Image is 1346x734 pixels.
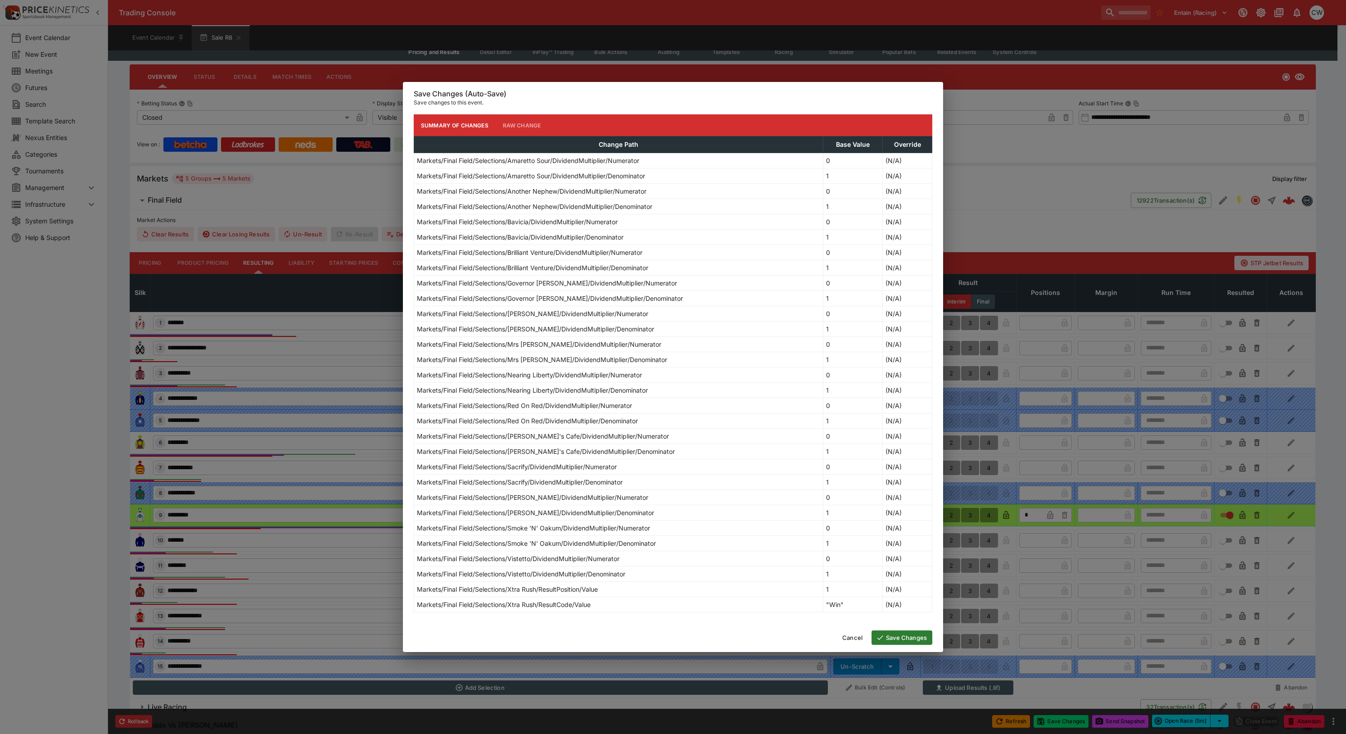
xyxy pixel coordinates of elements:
[823,413,882,429] td: 1
[823,490,882,505] td: 0
[883,536,932,551] td: (N/A)
[883,322,932,337] td: (N/A)
[823,536,882,551] td: 1
[823,459,882,475] td: 0
[417,554,619,563] p: Markets/Final Field/Selections/Vistetto/DividendMultiplier/Numerator
[883,551,932,566] td: (N/A)
[823,383,882,398] td: 1
[417,539,656,548] p: Markets/Final Field/Selections/Smoke 'N' Oakum/DividendMultiplier/Denominator
[883,136,932,153] th: Override
[417,447,675,456] p: Markets/Final Field/Selections/[PERSON_NAME]'s Cafe/DividendMultiplier/Denominator
[823,582,882,597] td: 1
[417,569,625,579] p: Markets/Final Field/Selections/Vistetto/DividendMultiplier/Denominator
[417,309,648,318] p: Markets/Final Field/Selections/[PERSON_NAME]/DividendMultiplier/Numerator
[417,186,646,196] p: Markets/Final Field/Selections/Another Nephew/DividendMultiplier/Numerator
[417,340,661,349] p: Markets/Final Field/Selections/Mrs [PERSON_NAME]/DividendMultiplier/Numerator
[823,168,882,184] td: 1
[417,217,618,227] p: Markets/Final Field/Selections/Bavicia/DividendMultiplier/Numerator
[883,306,932,322] td: (N/A)
[417,263,648,272] p: Markets/Final Field/Selections/Brilliant Venture/DividendMultiplier/Denominator
[883,245,932,260] td: (N/A)
[417,355,667,364] p: Markets/Final Field/Selections/Mrs [PERSON_NAME]/DividendMultiplier/Denominator
[823,597,882,612] td: "Win"
[823,199,882,214] td: 1
[417,370,642,380] p: Markets/Final Field/Selections/Nearing Liberty/DividendMultiplier/Numerator
[417,232,623,242] p: Markets/Final Field/Selections/Bavicia/DividendMultiplier/Denominator
[823,367,882,383] td: 0
[823,398,882,413] td: 0
[823,184,882,199] td: 0
[883,153,932,168] td: (N/A)
[823,475,882,490] td: 1
[417,278,677,288] p: Markets/Final Field/Selections/Governor [PERSON_NAME]/DividendMultiplier/Numerator
[883,230,932,245] td: (N/A)
[883,582,932,597] td: (N/A)
[883,413,932,429] td: (N/A)
[417,493,648,502] p: Markets/Final Field/Selections/[PERSON_NAME]/DividendMultiplier/Numerator
[417,171,645,181] p: Markets/Final Field/Selections/Amaretto Sour/DividendMultiplier/Denominator
[883,214,932,230] td: (N/A)
[883,398,932,413] td: (N/A)
[823,276,882,291] td: 0
[883,429,932,444] td: (N/A)
[417,416,638,426] p: Markets/Final Field/Selections/Red On Red/DividendMultiplier/Denominator
[417,462,617,471] p: Markets/Final Field/Selections/Sacrify/DividendMultiplier/Numerator
[414,114,496,136] button: Summary of Changes
[823,214,882,230] td: 0
[883,444,932,459] td: (N/A)
[414,98,932,107] p: Save changes to this event.
[417,156,639,165] p: Markets/Final Field/Selections/Amaretto Sour/DividendMultiplier/Numerator
[823,505,882,521] td: 1
[417,584,598,594] p: Markets/Final Field/Selections/Xtra Rush/ResultPosition/Value
[417,202,652,211] p: Markets/Final Field/Selections/Another Nephew/DividendMultiplier/Denominator
[414,89,932,99] h6: Save Changes (Auto-Save)
[837,630,868,645] button: Cancel
[883,291,932,306] td: (N/A)
[414,136,823,153] th: Change Path
[883,490,932,505] td: (N/A)
[823,245,882,260] td: 0
[417,600,591,609] p: Markets/Final Field/Selections/Xtra Rush/ResultCode/Value
[883,276,932,291] td: (N/A)
[417,324,654,334] p: Markets/Final Field/Selections/[PERSON_NAME]/DividendMultiplier/Denominator
[823,291,882,306] td: 1
[417,401,632,410] p: Markets/Final Field/Selections/Red On Red/DividendMultiplier/Numerator
[823,322,882,337] td: 1
[883,521,932,536] td: (N/A)
[883,337,932,352] td: (N/A)
[883,459,932,475] td: (N/A)
[883,352,932,367] td: (N/A)
[417,477,623,487] p: Markets/Final Field/Selections/Sacrify/DividendMultiplier/Denominator
[823,230,882,245] td: 1
[417,508,654,517] p: Markets/Final Field/Selections/[PERSON_NAME]/DividendMultiplier/Denominator
[823,352,882,367] td: 1
[823,566,882,582] td: 1
[883,260,932,276] td: (N/A)
[883,184,932,199] td: (N/A)
[823,429,882,444] td: 0
[883,383,932,398] td: (N/A)
[417,431,669,441] p: Markets/Final Field/Selections/[PERSON_NAME]'s Cafe/DividendMultiplier/Numerator
[823,306,882,322] td: 0
[417,294,683,303] p: Markets/Final Field/Selections/Governor [PERSON_NAME]/DividendMultiplier/Denominator
[883,505,932,521] td: (N/A)
[883,367,932,383] td: (N/A)
[823,260,882,276] td: 1
[417,248,642,257] p: Markets/Final Field/Selections/Brilliant Venture/DividendMultiplier/Numerator
[883,566,932,582] td: (N/A)
[823,551,882,566] td: 0
[823,521,882,536] td: 0
[883,597,932,612] td: (N/A)
[823,136,882,153] th: Base Value
[496,114,548,136] button: Raw Change
[883,475,932,490] td: (N/A)
[417,523,650,533] p: Markets/Final Field/Selections/Smoke 'N' Oakum/DividendMultiplier/Numerator
[823,153,882,168] td: 0
[823,444,882,459] td: 1
[823,337,882,352] td: 0
[417,385,648,395] p: Markets/Final Field/Selections/Nearing Liberty/DividendMultiplier/Denominator
[883,168,932,184] td: (N/A)
[872,630,932,645] button: Save Changes
[883,199,932,214] td: (N/A)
